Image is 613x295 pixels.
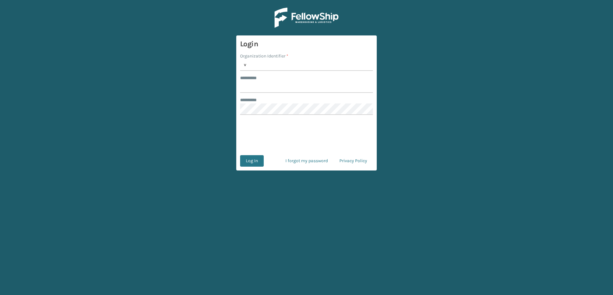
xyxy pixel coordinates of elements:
[280,155,334,167] a: I forgot my password
[240,39,373,49] h3: Login
[240,155,264,167] button: Log In
[240,53,288,59] label: Organization Identifier
[258,123,355,147] iframe: reCAPTCHA
[334,155,373,167] a: Privacy Policy
[275,8,338,28] img: Logo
